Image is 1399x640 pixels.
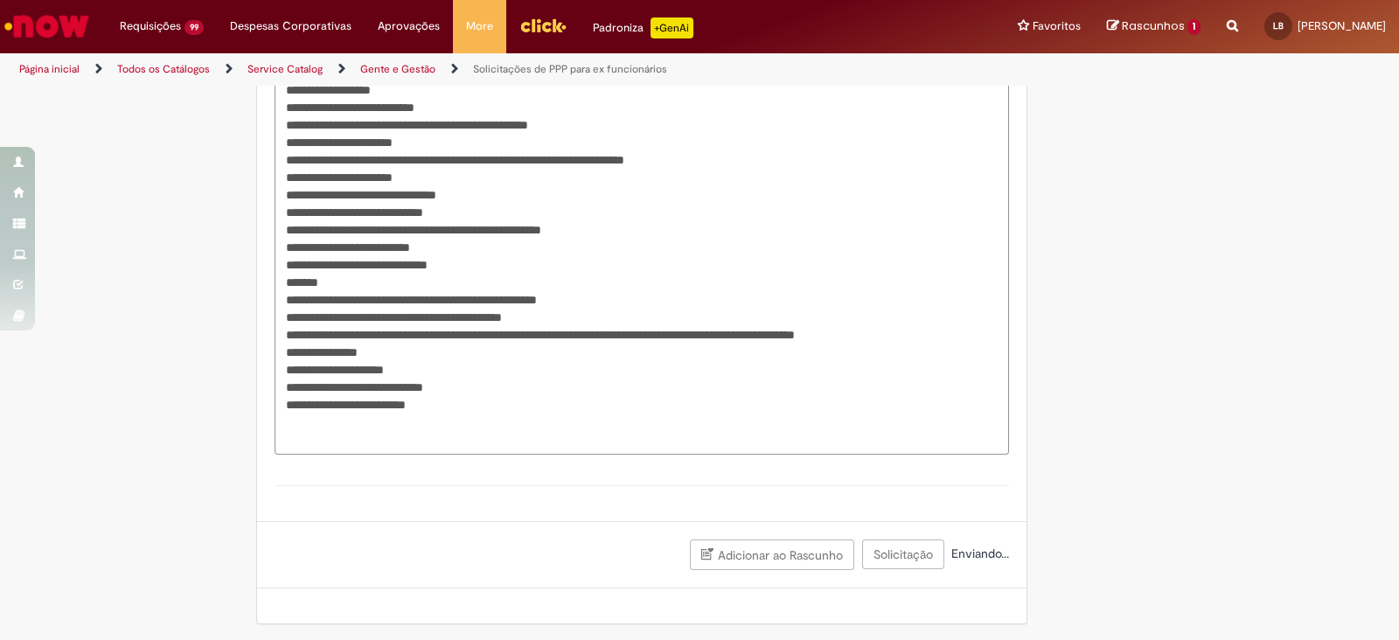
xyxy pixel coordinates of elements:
img: ServiceNow [2,9,92,44]
img: click_logo_yellow_360x200.png [519,12,567,38]
span: [PERSON_NAME] [1298,18,1386,33]
a: Service Catalog [247,62,323,76]
span: More [466,17,493,35]
ul: Trilhas de página [13,53,920,86]
span: 1 [1187,19,1201,35]
div: Padroniza [593,17,693,38]
span: LB [1273,20,1284,31]
a: Rascunhos [1107,18,1201,35]
span: 99 [184,20,204,35]
span: Rascunhos [1122,17,1185,34]
span: Despesas Corporativas [230,17,351,35]
span: Favoritos [1033,17,1081,35]
a: Página inicial [19,62,80,76]
span: Enviando... [948,546,1009,561]
span: Aprovações [378,17,440,35]
a: Solicitações de PPP para ex funcionários [473,62,667,76]
a: Gente e Gestão [360,62,435,76]
p: +GenAi [651,17,693,38]
span: Requisições [120,17,181,35]
a: Todos os Catálogos [117,62,210,76]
